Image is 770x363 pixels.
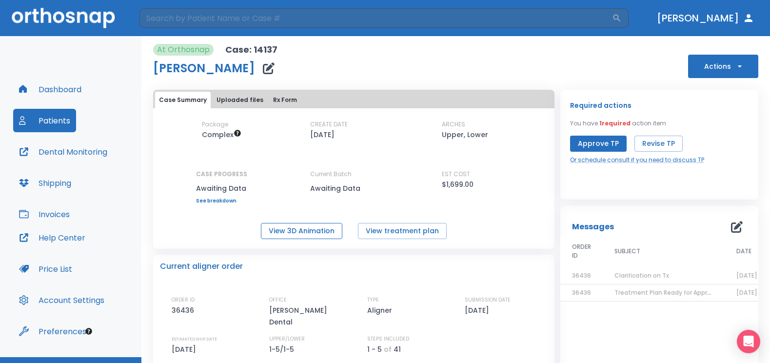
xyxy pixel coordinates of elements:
p: of [384,343,392,355]
p: UPPER/LOWER [269,335,305,343]
p: Awaiting Data [196,182,247,194]
p: EST COST [442,170,470,179]
span: DATE [736,247,751,256]
p: 41 [394,343,401,355]
button: Shipping [13,171,77,195]
span: 1 required [599,119,631,127]
span: [DATE] [736,271,757,280]
p: CREATE DATE [310,120,348,129]
p: Upper, Lower [442,129,488,141]
button: View treatment plan [358,223,447,239]
div: Tooltip anchor [84,327,93,336]
p: Current Batch [310,170,398,179]
button: Account Settings [13,288,110,312]
button: Preferences [13,320,92,343]
img: Orthosnap [12,8,115,28]
button: Actions [688,55,758,78]
button: Help Center [13,226,91,249]
button: Invoices [13,202,76,226]
p: $1,699.00 [442,179,474,190]
p: Required actions [570,100,632,111]
span: 36436 [572,271,591,280]
p: Case: 14137 [225,44,277,56]
button: Revise TP [634,136,683,152]
p: SUBMISSION DATE [465,296,511,304]
p: Package [202,120,228,129]
h1: [PERSON_NAME] [153,62,255,74]
button: Case Summary [155,92,211,108]
p: ARCHES [442,120,465,129]
span: Clarification on Tx [614,271,669,280]
p: [DATE] [310,129,335,141]
p: 36436 [172,304,197,316]
a: Or schedule consult if you need to discuss TP [570,156,704,164]
span: 36436 [572,288,591,297]
p: Aligner [367,304,395,316]
span: SUBJECT [614,247,640,256]
p: ORDER ID [172,296,195,304]
span: Up to 50 Steps (100 aligners) [202,130,241,140]
p: [PERSON_NAME] Dental [269,304,352,328]
p: 1 - 5 [367,343,382,355]
a: See breakdown [196,198,247,204]
p: OFFICE [269,296,287,304]
p: ESTIMATED SHIP DATE [172,335,217,343]
p: Awaiting Data [310,182,398,194]
span: [DATE] [736,288,757,297]
button: [PERSON_NAME] [653,9,758,27]
div: Open Intercom Messenger [737,330,760,353]
span: ORDER ID [572,242,591,260]
p: Messages [572,221,614,233]
button: Rx Form [269,92,301,108]
p: [DATE] [465,304,493,316]
button: Approve TP [570,136,627,152]
p: TYPE [367,296,379,304]
button: View 3D Animation [261,223,342,239]
p: At Orthosnap [157,44,210,56]
p: STEPS INCLUDED [367,335,409,343]
p: 1-5/1-5 [269,343,297,355]
p: Current aligner order [160,261,243,272]
button: Dashboard [13,78,87,101]
p: You have action item [570,119,666,128]
div: tabs [155,92,553,108]
p: [DATE] [172,343,199,355]
button: Uploaded files [213,92,267,108]
button: Dental Monitoring [13,140,113,163]
p: CASE PROGRESS [196,170,247,179]
input: Search by Patient Name or Case # [139,8,612,28]
button: Patients [13,109,76,132]
span: Treatment Plan Ready for Approval! [614,288,722,297]
button: Price List [13,257,78,281]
